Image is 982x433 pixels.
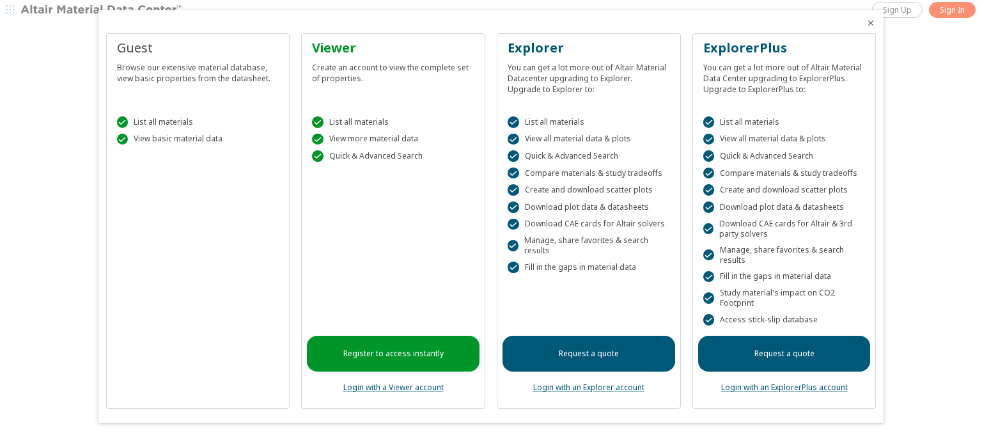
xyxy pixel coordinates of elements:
[508,262,519,273] div: 
[703,292,714,304] div: 
[703,150,866,162] div: Quick & Advanced Search
[703,314,866,326] div: Access stick-slip database
[307,336,479,372] a: Register to access instantly
[703,134,866,145] div: View all material data & plots
[508,57,670,95] div: You can get a lot more out of Altair Material Datacenter upgrading to Explorer. Upgrade to Explor...
[866,18,876,28] button: Close
[703,168,866,179] div: Compare materials & study tradeoffs
[312,57,474,84] div: Create an account to view the complete set of properties.
[117,134,279,145] div: View basic material data
[703,134,715,145] div: 
[508,262,670,273] div: Fill in the gaps in material data
[703,245,866,265] div: Manage, share favorites & search results
[117,116,279,128] div: List all materials
[508,168,519,179] div: 
[703,271,866,283] div: Fill in the gaps in material data
[703,116,866,128] div: List all materials
[312,134,323,145] div: 
[703,314,715,326] div: 
[508,219,519,230] div: 
[703,249,714,261] div: 
[508,134,519,145] div: 
[508,201,670,213] div: Download plot data & datasheets
[508,184,670,196] div: Create and download scatter plots
[117,57,279,84] div: Browse our extensive material database, view basic properties from the datasheet.
[703,184,866,196] div: Create and download scatter plots
[508,201,519,213] div: 
[703,219,866,239] div: Download CAE cards for Altair & 3rd party solvers
[703,57,866,95] div: You can get a lot more out of Altair Material Data Center upgrading to ExplorerPlus. Upgrade to E...
[703,223,713,235] div: 
[508,219,670,230] div: Download CAE cards for Altair solvers
[703,168,715,179] div: 
[533,382,644,393] a: Login with an Explorer account
[508,150,519,162] div: 
[117,39,279,57] div: Guest
[508,134,670,145] div: View all material data & plots
[503,336,675,372] a: Request a quote
[703,271,715,283] div: 
[703,184,715,196] div: 
[703,288,866,308] div: Study material's impact on CO2 Footprint
[698,336,871,372] a: Request a quote
[703,150,715,162] div: 
[312,150,474,162] div: Quick & Advanced Search
[508,150,670,162] div: Quick & Advanced Search
[312,150,323,162] div: 
[703,116,715,128] div: 
[703,201,715,213] div: 
[312,39,474,57] div: Viewer
[703,39,866,57] div: ExplorerPlus
[508,116,519,128] div: 
[508,184,519,196] div: 
[721,382,848,393] a: Login with an ExplorerPlus account
[508,168,670,179] div: Compare materials & study tradeoffs
[312,116,474,128] div: List all materials
[508,235,670,256] div: Manage, share favorites & search results
[508,240,518,251] div: 
[703,201,866,213] div: Download plot data & datasheets
[312,116,323,128] div: 
[508,116,670,128] div: List all materials
[117,116,129,128] div: 
[343,382,444,393] a: Login with a Viewer account
[312,134,474,145] div: View more material data
[117,134,129,145] div: 
[508,39,670,57] div: Explorer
